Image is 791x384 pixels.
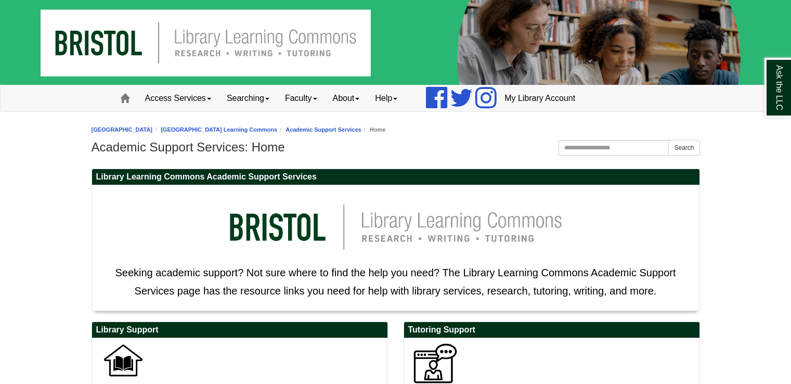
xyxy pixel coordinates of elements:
[92,322,387,338] h2: Library Support
[404,322,699,338] h2: Tutoring Support
[92,126,153,133] a: [GEOGRAPHIC_DATA]
[214,190,578,264] img: llc logo
[367,85,405,111] a: Help
[161,126,277,133] a: [GEOGRAPHIC_DATA] Learning Commons
[92,125,700,135] nav: breadcrumb
[286,126,361,133] a: Academic Support Services
[137,85,219,111] a: Access Services
[92,169,699,185] h2: Library Learning Commons Academic Support Services
[219,85,277,111] a: Searching
[325,85,368,111] a: About
[361,125,386,135] li: Home
[497,85,583,111] a: My Library Account
[92,140,700,155] h1: Academic Support Services: Home
[668,140,699,156] button: Search
[277,85,325,111] a: Faculty
[115,267,676,297] span: Seeking academic support? Not sure where to find the help you need? The Library Learning Commons ...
